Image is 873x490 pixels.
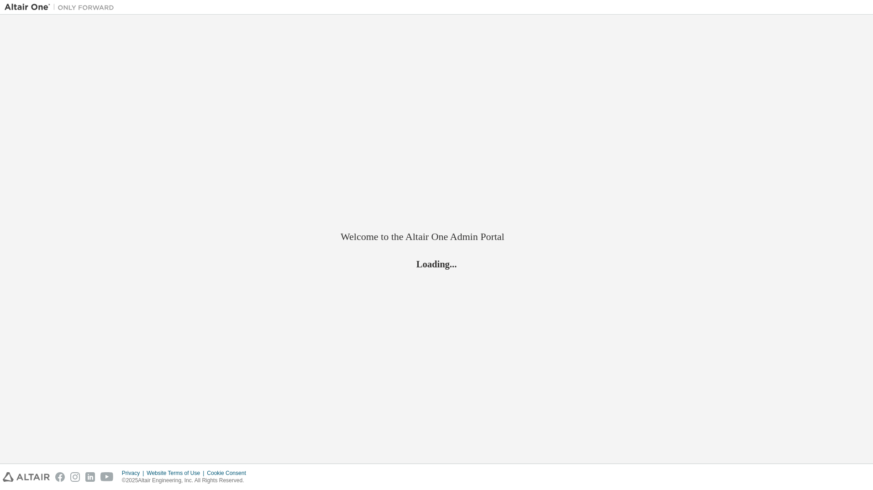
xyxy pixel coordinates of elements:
[55,472,65,482] img: facebook.svg
[122,469,147,477] div: Privacy
[341,258,532,270] h2: Loading...
[85,472,95,482] img: linkedin.svg
[5,3,119,12] img: Altair One
[122,477,252,485] p: © 2025 Altair Engineering, Inc. All Rights Reserved.
[100,472,114,482] img: youtube.svg
[147,469,207,477] div: Website Terms of Use
[70,472,80,482] img: instagram.svg
[3,472,50,482] img: altair_logo.svg
[207,469,251,477] div: Cookie Consent
[341,230,532,243] h2: Welcome to the Altair One Admin Portal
